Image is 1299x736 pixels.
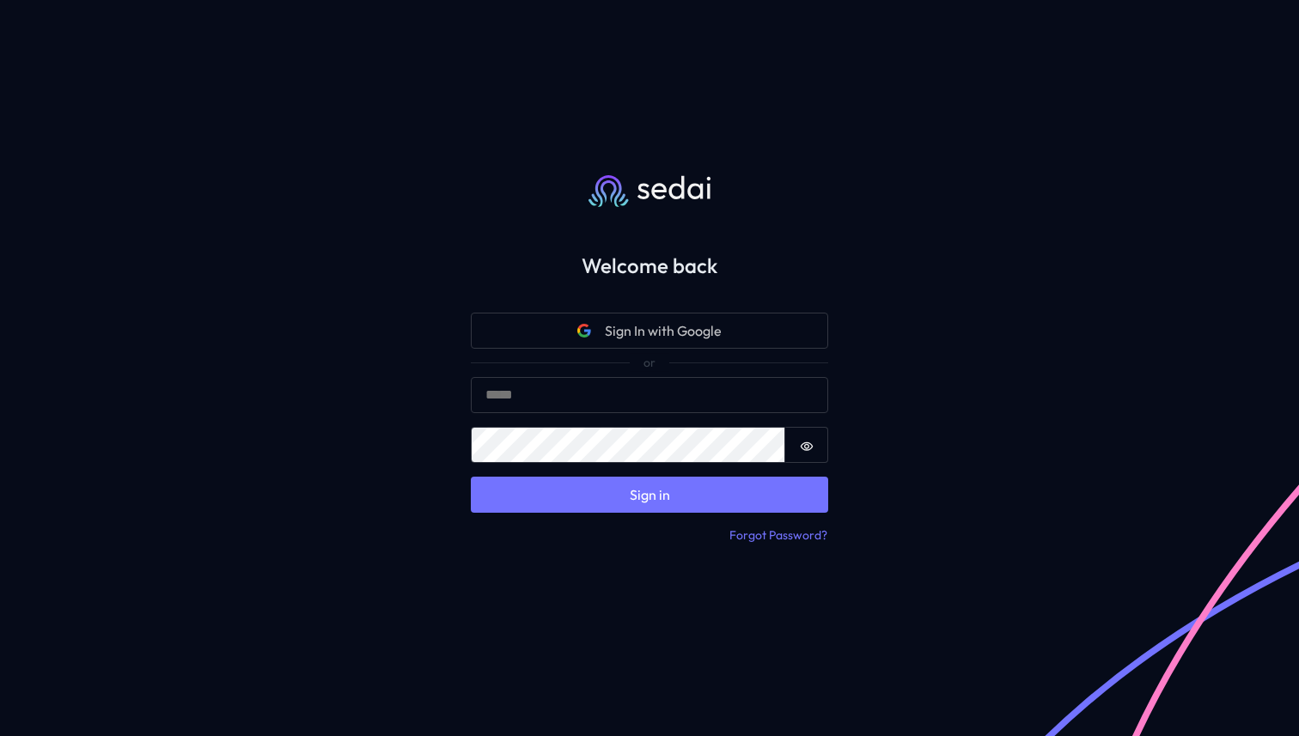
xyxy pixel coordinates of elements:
svg: Google icon [577,324,591,338]
button: Show password [785,427,828,463]
span: Sign In with Google [605,320,722,341]
button: Sign in [471,477,828,513]
button: Google iconSign In with Google [471,313,828,349]
h2: Welcome back [443,253,856,278]
button: Forgot Password? [729,526,828,545]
